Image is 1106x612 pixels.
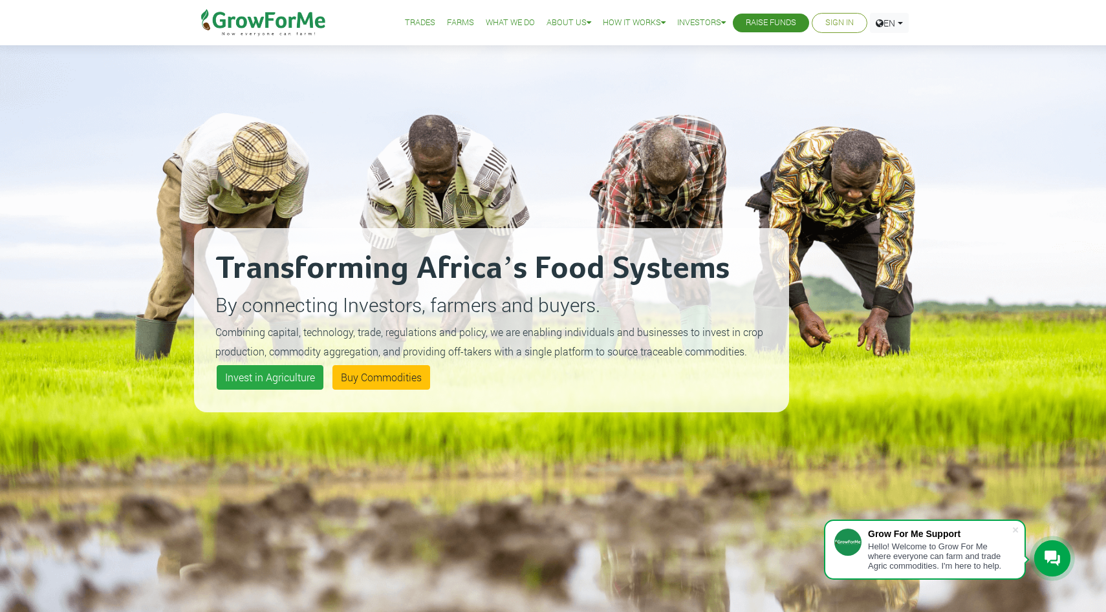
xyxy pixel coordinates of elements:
div: Hello! Welcome to Grow For Me where everyone can farm and trade Agric commodities. I'm here to help. [868,542,1012,571]
a: EN [870,13,909,33]
a: Raise Funds [746,16,796,30]
a: Invest in Agriculture [217,365,323,390]
p: By connecting Investors, farmers and buyers. [215,290,768,319]
a: Trades [405,16,435,30]
small: Combining capital, technology, trade, regulations and policy, we are enabling individuals and bus... [215,325,763,358]
a: Sign In [825,16,854,30]
a: Farms [447,16,474,30]
a: Investors [677,16,726,30]
div: Grow For Me Support [868,529,1012,539]
a: How it Works [603,16,666,30]
h2: Transforming Africa’s Food Systems [215,249,768,288]
a: What We Do [486,16,535,30]
a: Buy Commodities [332,365,430,390]
a: About Us [547,16,591,30]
